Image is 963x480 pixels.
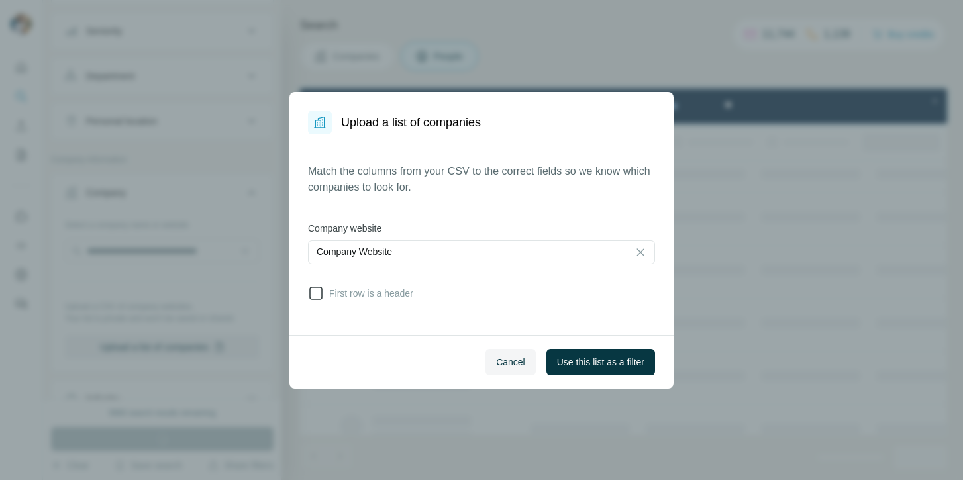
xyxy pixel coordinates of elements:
span: First row is a header [324,287,413,300]
div: Watch our October Product update [232,3,415,32]
h1: Upload a list of companies [341,113,481,132]
button: Cancel [485,349,536,375]
button: Use this list as a filter [546,349,655,375]
span: Use this list as a filter [557,356,644,369]
div: Close Step [628,5,641,19]
p: Company Website [317,245,392,258]
label: Company website [308,222,655,235]
p: Match the columns from your CSV to the correct fields so we know which companies to look for. [308,164,655,195]
span: Cancel [496,356,525,369]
